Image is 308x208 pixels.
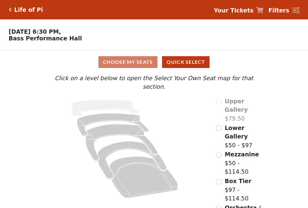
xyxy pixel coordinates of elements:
[225,124,265,150] label: $50 - $97
[214,6,263,15] a: Your Tickets
[14,6,43,13] h5: Life of Pi
[225,98,248,113] span: Upper Gallery
[225,97,265,123] label: $79.50
[225,151,259,158] span: Mezzanine
[225,177,265,203] label: $97 - $114.50
[72,100,140,116] path: Upper Gallery - Seats Available: 0
[43,74,265,91] p: Click on a level below to open the Select Your Own Seat map for that section.
[268,7,289,14] strong: Filters
[162,56,210,68] button: Quick Select
[9,8,12,12] a: Click here to go back to filters
[225,124,248,140] span: Lower Gallery
[77,113,149,136] path: Lower Gallery - Seats Available: 97
[214,7,253,14] strong: Your Tickets
[268,6,299,15] a: Filters
[225,178,251,184] span: Box Tier
[225,150,265,176] label: $50 - $114.50
[110,156,178,198] path: Orchestra / Parterre Circle - Seats Available: 28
